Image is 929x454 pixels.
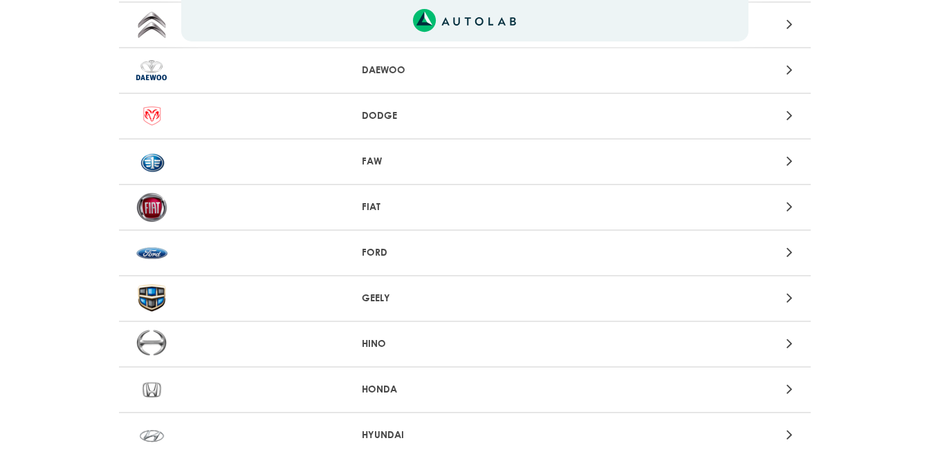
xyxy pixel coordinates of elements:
img: DAEWOO [136,55,167,86]
p: HINO [362,337,567,351]
p: DAEWOO [362,63,567,77]
img: FAW [136,146,167,177]
img: DODGE [136,101,167,131]
p: GEELY [362,291,567,305]
p: FAW [362,154,567,169]
img: HYUNDAI [136,420,167,451]
p: HYUNDAI [362,428,567,442]
img: HONDA [136,375,167,405]
a: Link al sitio de autolab [413,13,516,26]
p: HONDA [362,382,567,397]
img: GEELY [136,283,167,314]
p: FORD [362,245,567,260]
p: FIAT [362,200,567,214]
p: DODGE [362,108,567,123]
img: CITROËN [136,10,167,40]
img: FORD [136,238,167,268]
img: HINO [136,329,167,359]
img: FIAT [136,192,167,223]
